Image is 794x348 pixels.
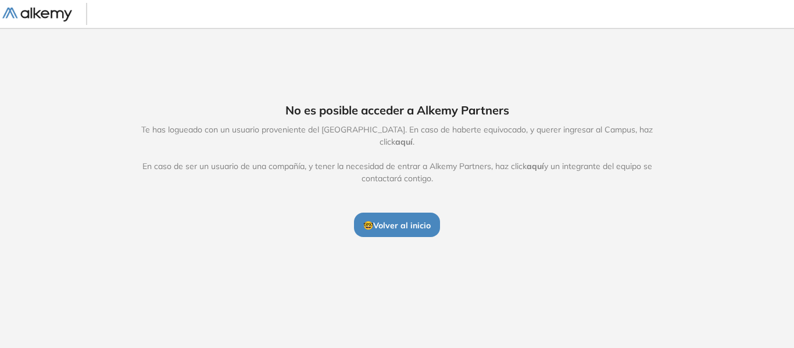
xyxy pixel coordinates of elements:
div: Widget de chat [585,213,794,348]
span: 🤓 Volver al inicio [363,220,431,231]
span: No es posible acceder a Alkemy Partners [285,102,509,119]
span: Te has logueado con un usuario proveniente del [GEOGRAPHIC_DATA]. En caso de haberte equivocado, ... [129,124,665,185]
img: Logo [2,8,72,22]
button: 🤓Volver al inicio [354,213,440,237]
span: aquí [395,137,413,147]
iframe: Chat Widget [585,213,794,348]
span: aquí [527,161,544,171]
